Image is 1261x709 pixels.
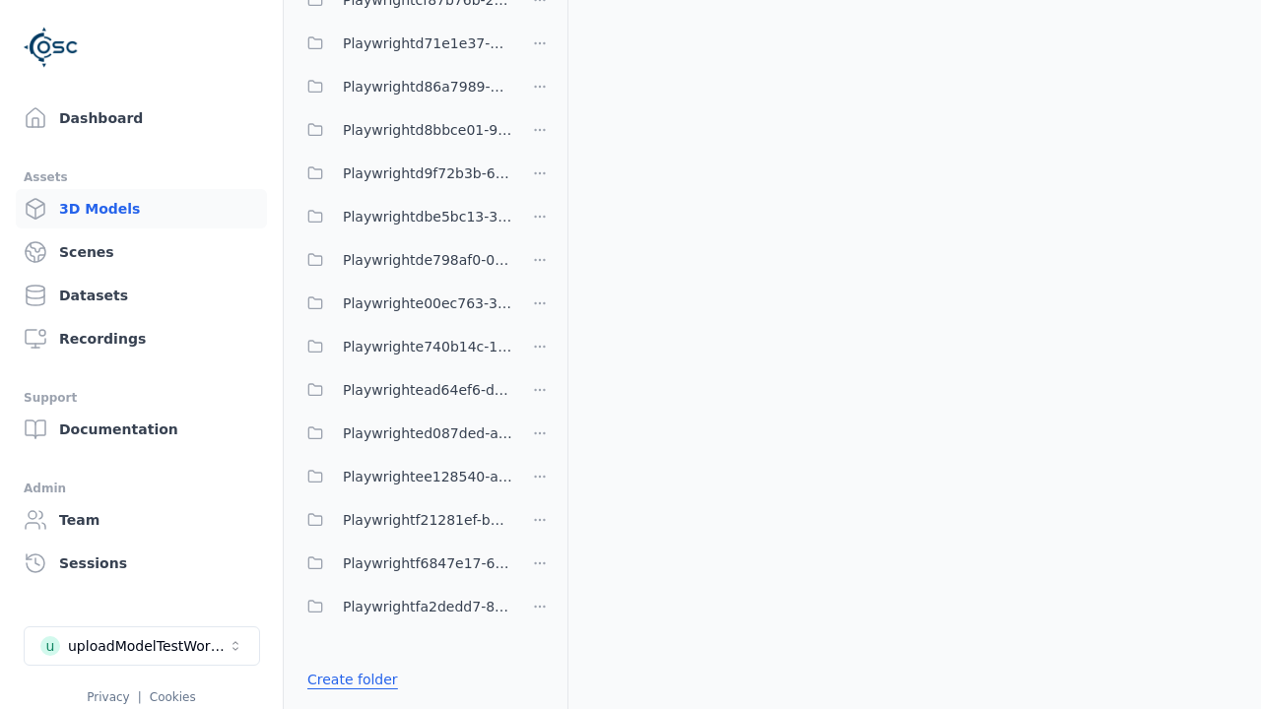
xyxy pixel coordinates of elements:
span: Playwrighte00ec763-3b0b-4d03-9489-ed8b5d98d4c1 [343,291,512,315]
a: Dashboard [16,98,267,138]
span: Playwrightd9f72b3b-66f5-4fd0-9c49-a6be1a64c72c [343,161,512,185]
span: Playwrighte740b14c-14da-4387-887c-6b8e872d97ef [343,335,512,358]
a: Privacy [87,690,129,704]
a: Sessions [16,544,267,583]
button: Playwrightdbe5bc13-38ef-4d2f-9329-2437cdbf626b [296,197,512,236]
span: Playwrightde798af0-0a13-4792-ac1d-0e6eb1e31492 [343,248,512,272]
button: Playwrightd86a7989-a27e-4cc3-9165-73b2f9dacd14 [296,67,512,106]
span: Playwrightd8bbce01-9637-468c-8f59-1050d21f77ba [343,118,512,142]
span: | [138,690,142,704]
a: Documentation [16,410,267,449]
a: Create folder [307,670,398,689]
button: Playwrightde798af0-0a13-4792-ac1d-0e6eb1e31492 [296,240,512,280]
div: Assets [24,165,259,189]
span: Playwrighted087ded-a26a-4a83-8be4-6dc480afe69a [343,421,512,445]
button: Playwrightee128540-aad7-45a2-a070-fbdd316a1489 [296,457,512,496]
button: Playwrightd9f72b3b-66f5-4fd0-9c49-a6be1a64c72c [296,154,512,193]
span: Playwrightfa2dedd7-83d1-48b2-a06f-a16c3db01942 [343,595,512,618]
button: Playwrighted087ded-a26a-4a83-8be4-6dc480afe69a [296,414,512,453]
button: Playwrighte740b14c-14da-4387-887c-6b8e872d97ef [296,327,512,366]
span: Playwrightd86a7989-a27e-4cc3-9165-73b2f9dacd14 [343,75,512,98]
span: Playwrightd71e1e37-d31c-4572-b04d-3c18b6f85a3d [343,32,512,55]
button: Create folder [296,662,410,697]
span: Playwrightead64ef6-db1b-4d5a-b49f-5bade78b8f72 [343,378,512,402]
span: Playwrightf6847e17-6f9b-42ed-b81f-0b69b1da4f4a [343,551,512,575]
div: Admin [24,477,259,500]
a: 3D Models [16,189,267,228]
div: u [40,636,60,656]
a: Datasets [16,276,267,315]
img: Logo [24,20,79,75]
span: Playwrightee128540-aad7-45a2-a070-fbdd316a1489 [343,465,512,488]
a: Scenes [16,232,267,272]
button: Playwrightf6847e17-6f9b-42ed-b81f-0b69b1da4f4a [296,544,512,583]
div: uploadModelTestWorkspace [68,636,228,656]
span: Playwrightdbe5bc13-38ef-4d2f-9329-2437cdbf626b [343,205,512,228]
button: Playwrightf21281ef-bbe4-4d9a-bb9a-5ca1779a30ca [296,500,512,540]
a: Cookies [150,690,196,704]
button: Playwrightead64ef6-db1b-4d5a-b49f-5bade78b8f72 [296,370,512,410]
a: Recordings [16,319,267,358]
button: Playwrightfa2dedd7-83d1-48b2-a06f-a16c3db01942 [296,587,512,626]
button: Playwrighte00ec763-3b0b-4d03-9489-ed8b5d98d4c1 [296,284,512,323]
div: Support [24,386,259,410]
button: Playwrightd71e1e37-d31c-4572-b04d-3c18b6f85a3d [296,24,512,63]
span: Playwrightf21281ef-bbe4-4d9a-bb9a-5ca1779a30ca [343,508,512,532]
button: Playwrightd8bbce01-9637-468c-8f59-1050d21f77ba [296,110,512,150]
a: Team [16,500,267,540]
button: Select a workspace [24,626,260,666]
